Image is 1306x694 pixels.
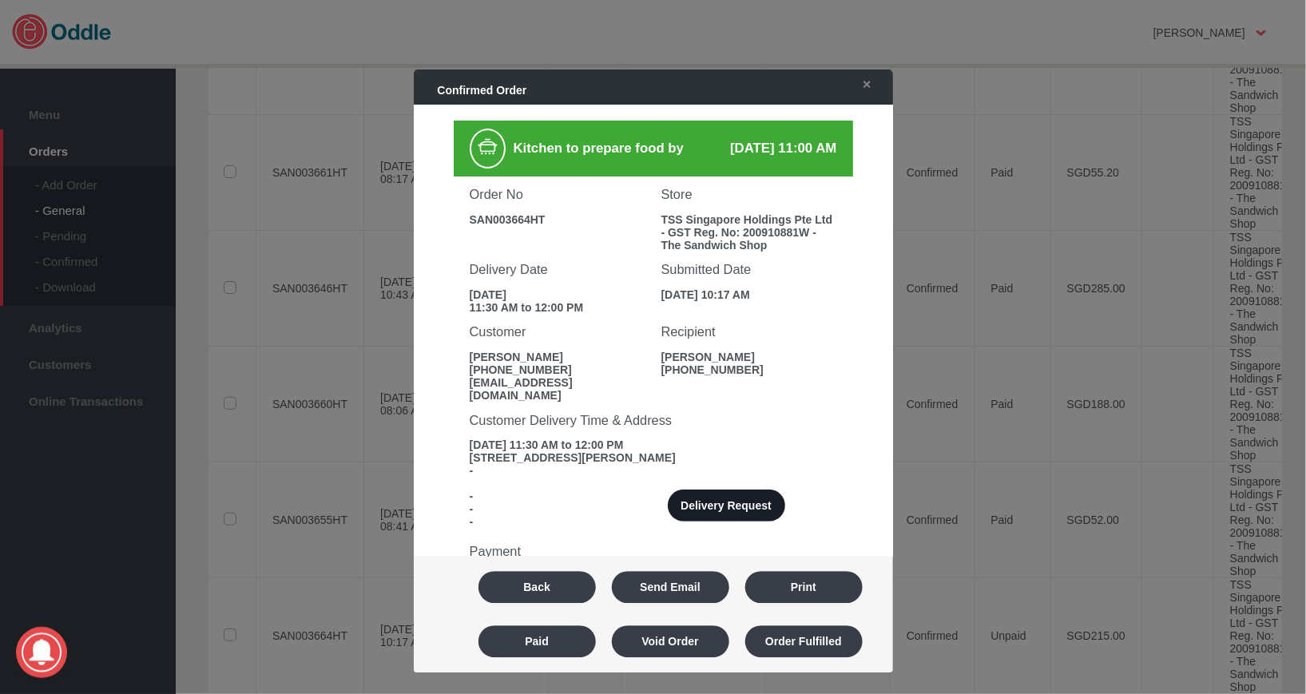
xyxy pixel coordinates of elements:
div: [DATE] [470,288,645,301]
button: Delivery Request [668,490,785,522]
div: - [470,465,837,478]
div: [PHONE_NUMBER] [470,363,645,376]
div: [DATE] 11:00 AM [713,141,836,157]
div: - [470,490,645,503]
div: [PERSON_NAME] [470,351,645,363]
h3: Recipient [661,325,837,340]
h3: Payment [470,544,837,559]
h3: Customer [470,325,645,340]
button: Back [478,571,596,603]
h3: Order No [470,188,645,203]
a: ✕ [847,70,880,99]
h3: Customer Delivery Time & Address [470,413,837,428]
h3: Submitted Date [661,263,837,278]
div: SAN003664HT [470,213,645,226]
h3: Delivery Date [470,263,645,278]
div: - [470,503,645,516]
div: Confirmed Order [422,76,839,105]
div: 11:30 AM to 12:00 PM [470,301,645,314]
div: [PERSON_NAME] [661,351,837,363]
div: [STREET_ADDRESS][PERSON_NAME] [470,452,837,465]
img: cooking.png [475,134,500,159]
div: TSS Singapore Holdings Pte Ltd - GST Reg. No: 200910881W - The Sandwich Shop [661,213,837,252]
button: Void Order [612,625,729,657]
div: Kitchen to prepare food by [506,129,713,169]
button: Print [745,571,863,603]
div: [DATE] 11:30 AM to 12:00 PM [470,439,837,452]
button: Order Fulfilled [745,625,863,657]
h3: Store [661,188,837,203]
div: [EMAIL_ADDRESS][DOMAIN_NAME] [470,376,645,402]
div: - [470,516,645,529]
button: Paid [478,625,596,657]
div: [DATE] 10:17 AM [661,288,837,301]
button: Send Email [612,571,729,603]
div: [PHONE_NUMBER] [661,363,837,376]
